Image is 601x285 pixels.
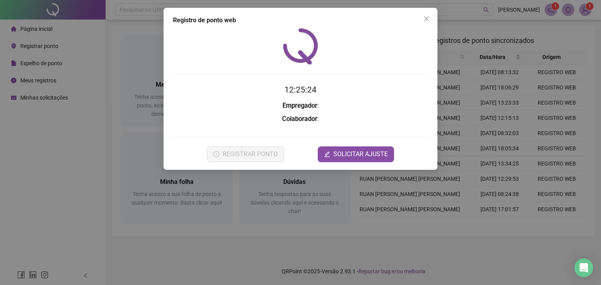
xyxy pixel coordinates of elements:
h3: : [173,101,428,111]
strong: Colaborador [282,115,317,123]
span: close [423,16,430,22]
div: Open Intercom Messenger [574,258,593,277]
span: SOLICITAR AJUSTE [333,150,388,159]
strong: Empregador [283,102,317,109]
img: QRPoint [283,28,318,64]
button: REGISTRAR PONTO [207,146,284,162]
h3: : [173,114,428,124]
div: Registro de ponto web [173,16,428,25]
span: edit [324,151,330,157]
time: 12:25:24 [284,85,317,94]
button: editSOLICITAR AJUSTE [318,146,394,162]
button: Close [420,12,433,25]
